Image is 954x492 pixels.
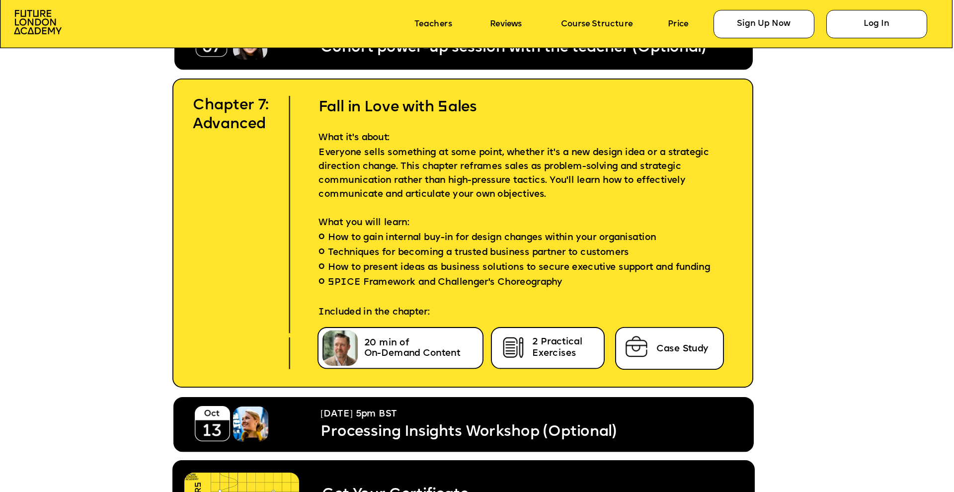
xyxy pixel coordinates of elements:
span: Case Study [656,345,709,353]
a: Price [668,19,688,29]
span: 2 Practical Exercises [532,338,582,357]
span: How to gain internal buy-in for design changes within your organisation [328,230,656,245]
span: Techniques for becoming a trusted business partner to customers [328,245,629,260]
span: Cohort power-up session with the teacher (Optional) [320,40,705,55]
span: Chapter 7: Advanced [193,98,273,132]
a: Teachers [414,19,452,29]
p: What it's about: [300,117,722,146]
img: image-aac980e9-41de-4c2d-a048-f29dd30a0068.png [14,10,62,34]
img: image-75ee59ac-5515-4aba-aadc-0d7dfe35305c.png [623,333,650,360]
h2: Fall in Love with Sales [300,80,722,117]
span: How to present ideas as business solutions to secure executive support and funding [328,260,710,275]
span: Processing Insights Workshop (Optional) [320,424,616,439]
a: Course Structure [561,19,633,29]
p: What you will learn: [300,201,722,230]
p: Everyone sells something at some point, whether it's a new design idea or a strategic direction c... [300,146,722,202]
span: 20 min of On-Demand Content [364,339,460,358]
span: [DATE] 5pm BST [320,410,397,418]
img: image-cb722855-f231-420d-ba86-ef8a9b8709e7.png [499,334,527,361]
p: Included in the chapter: [300,305,722,329]
a: Reviews [490,19,522,29]
span: SPICE Framework and Challenger's Choreography [328,275,563,290]
img: image-5eff7972-b641-4d53-8fb9-5cdc1cd91417.png [195,406,230,441]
